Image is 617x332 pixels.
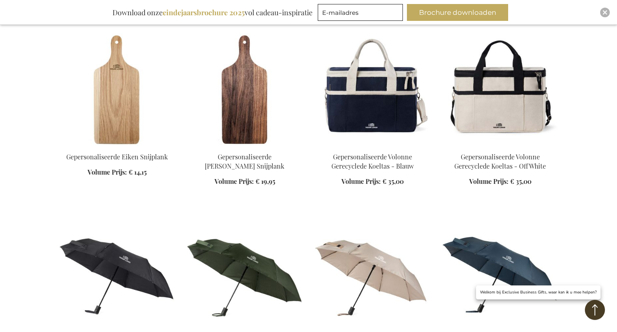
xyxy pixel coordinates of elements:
[59,219,174,331] img: Gepersonaliseerde Baltimore Paraplu - Zwart
[187,33,302,146] img: Gepersonaliseerde Walnoot Snijplank
[215,177,254,185] span: Volume Prijs:
[66,153,168,161] a: Gepersonaliseerde Eiken Snijplank
[318,4,405,23] form: marketing offers and promotions
[315,219,430,331] img: Gepersonaliseerde Baltimore Paraplu - Greige
[205,153,284,170] a: Gepersonaliseerde [PERSON_NAME] Snijplank
[215,177,275,186] a: Volume Prijs: € 19,95
[600,8,610,17] div: Close
[603,10,607,15] img: Close
[331,153,414,170] a: Gepersonaliseerde Volonne Gerecyclede Koeltas - Blauw
[59,33,174,146] img: Personalised Oak Cutting Board
[187,219,302,331] img: Gepersonaliseerde Baltimore Paraplu - Groen
[382,177,404,185] span: € 35,00
[469,177,509,185] span: Volume Prijs:
[443,143,558,150] a: Gepersonaliseerde Volonne Gerecyclede Koeltas - Off White
[454,153,546,170] a: Gepersonaliseerde Volonne Gerecyclede Koeltas - Off White
[407,4,508,21] button: Brochure downloaden
[318,4,403,21] input: E-mailadres
[315,33,430,146] img: Gepersonaliseerde Volonne Gerecyclede Koeltas - Blauw
[443,33,558,146] img: Gepersonaliseerde Volonne Gerecyclede Koeltas - Off White
[469,177,531,186] a: Volume Prijs: € 35,00
[510,177,531,185] span: € 35,00
[255,177,275,185] span: € 19,95
[341,177,404,186] a: Volume Prijs: € 35,00
[187,143,302,150] a: Gepersonaliseerde Walnoot Snijplank
[59,143,174,150] a: Personalised Oak Cutting Board
[443,219,558,331] img: Gepersonaliseerde Baltimore Paraplu - Navy
[109,4,316,21] div: Download onze vol cadeau-inspiratie
[315,143,430,150] a: Gepersonaliseerde Volonne Gerecyclede Koeltas - Blauw
[163,8,245,17] b: eindejaarsbrochure 2025
[129,168,147,176] span: € 14,15
[88,168,147,177] a: Volume Prijs: € 14,15
[341,177,381,185] span: Volume Prijs:
[88,168,127,176] span: Volume Prijs:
